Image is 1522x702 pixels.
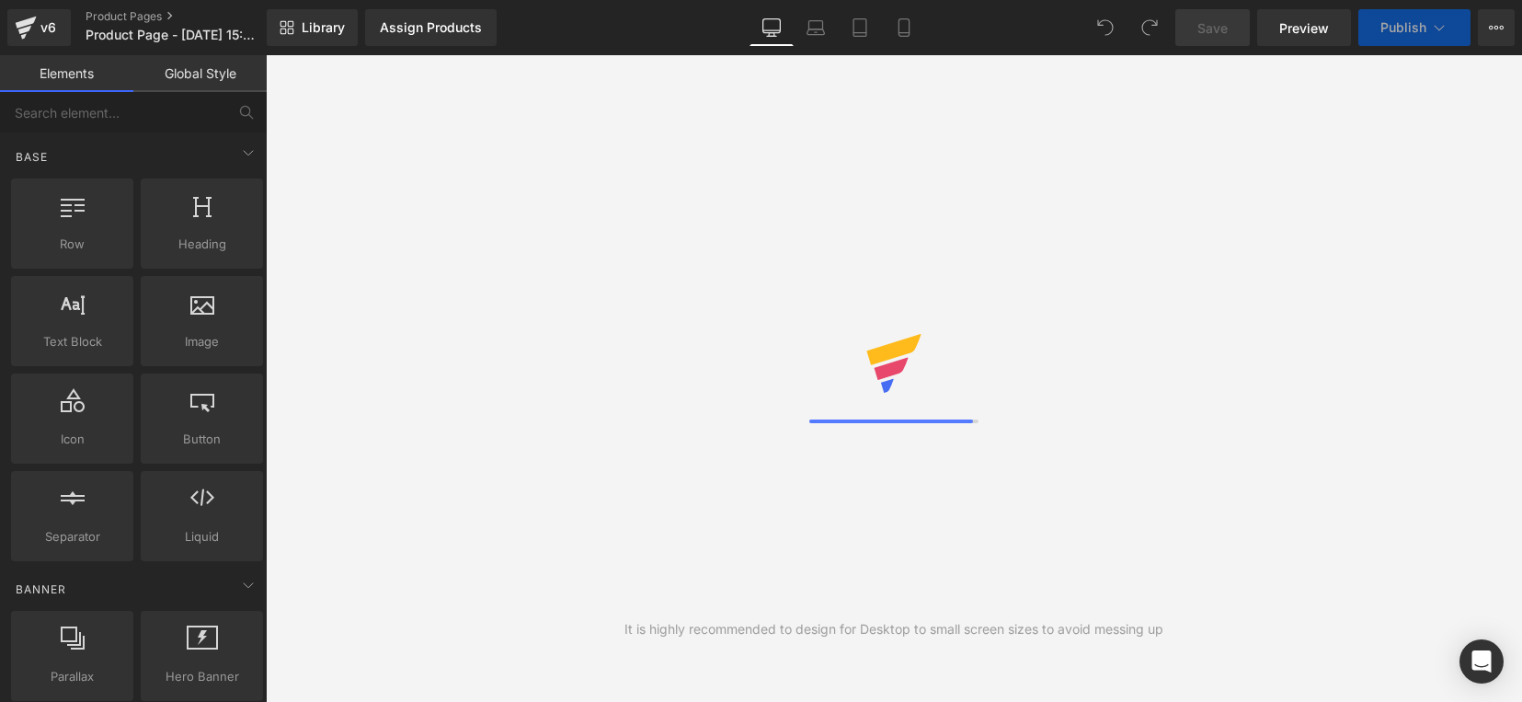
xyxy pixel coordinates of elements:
div: It is highly recommended to design for Desktop to small screen sizes to avoid messing up [624,619,1163,639]
button: Undo [1087,9,1124,46]
div: v6 [37,16,60,40]
span: Icon [17,430,128,449]
span: Hero Banner [146,667,257,686]
span: Heading [146,235,257,254]
a: Product Pages [86,9,297,24]
a: v6 [7,9,71,46]
span: Text Block [17,332,128,351]
button: More [1478,9,1515,46]
span: Base [14,148,50,166]
button: Redo [1131,9,1168,46]
a: Preview [1257,9,1351,46]
span: Save [1197,18,1228,38]
a: Laptop [794,9,838,46]
span: Separator [17,527,128,547]
span: Image [146,332,257,351]
div: Open Intercom Messenger [1459,639,1504,684]
span: Publish [1380,20,1426,35]
span: Liquid [146,527,257,547]
span: Button [146,430,257,449]
span: Banner [14,581,68,598]
span: Library [302,19,345,36]
a: Tablet [838,9,882,46]
span: Preview [1279,18,1329,38]
a: Global Style [133,55,267,92]
a: New Library [267,9,358,46]
a: Mobile [882,9,926,46]
span: Product Page - [DATE] 15:40:51 [86,28,262,42]
a: Desktop [750,9,794,46]
div: Assign Products [380,20,482,35]
span: Row [17,235,128,254]
span: Parallax [17,667,128,686]
button: Publish [1358,9,1471,46]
